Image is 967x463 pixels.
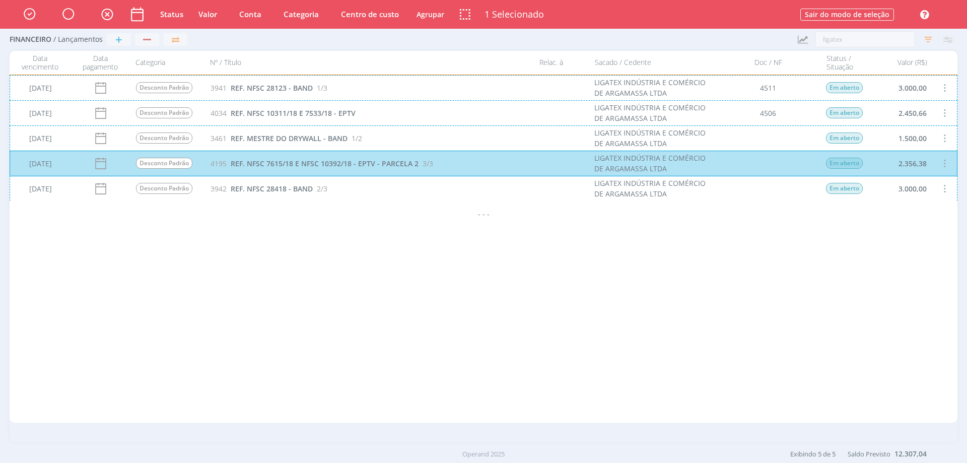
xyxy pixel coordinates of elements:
[270,6,328,23] button: Categoria
[53,35,103,44] span: / Lançamentos
[10,35,51,44] span: Financeiro
[115,33,122,45] span: +
[716,54,821,72] div: Doc / NF
[894,449,927,458] b: 12.307,04
[485,8,544,21] span: 1 Selecionado
[279,8,323,21] button: Categoria
[158,9,185,20] button: Status
[848,449,890,458] span: Saldo Previsto
[872,54,932,72] div: Valor (R$)
[815,31,915,47] input: Busca
[10,54,70,72] div: Data vencimento
[534,54,590,72] div: Relac. à
[800,9,894,21] button: Sair do modo de seleção
[336,8,403,21] button: Centro de custo
[130,54,206,72] div: Categoria
[185,6,226,23] button: Valor
[821,54,872,72] div: Status / Situação
[328,6,408,23] button: Centro de custo
[70,54,130,72] div: Data pagamento
[210,58,241,67] span: Nº / Título
[10,201,957,226] div: - - -
[160,9,183,19] span: Status
[412,9,449,21] button: Agrupar
[107,33,131,46] button: +
[194,8,222,21] button: Valor
[235,8,266,21] button: Conta
[226,6,270,23] button: Conta
[790,449,836,458] span: Exibindo 5 de 5
[590,54,716,72] div: Sacado / Cedente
